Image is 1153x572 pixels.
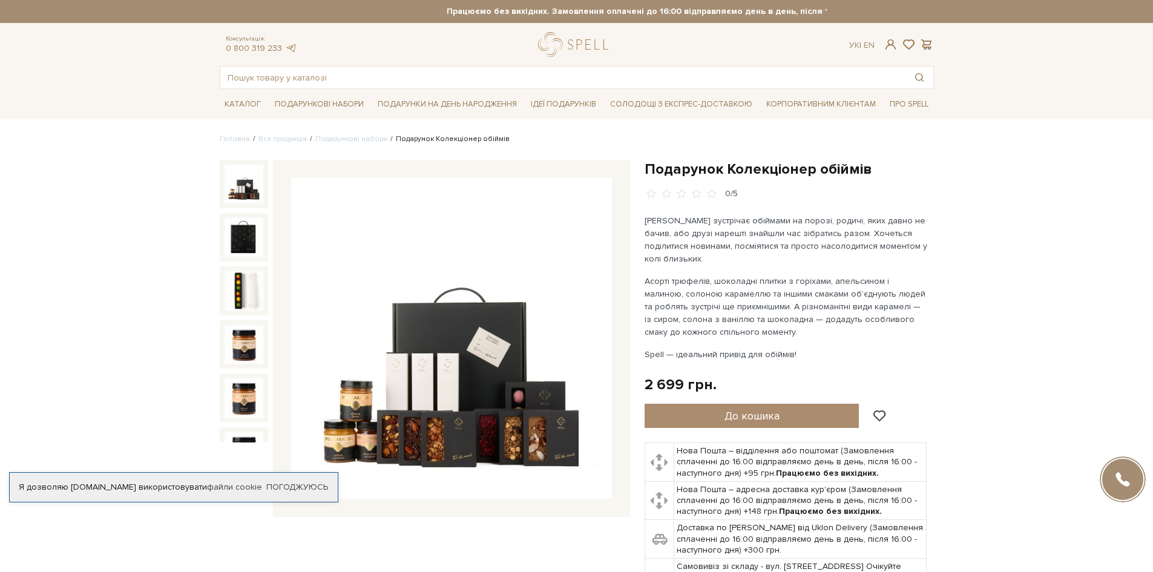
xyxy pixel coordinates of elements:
b: Працюємо без вихідних. [776,468,879,478]
img: Подарунок Колекціонер обіймів [225,325,263,364]
h1: Подарунок Колекціонер обіймів [645,160,934,179]
p: Асорті трюфелів, шоколадні плитки з горіхами, апельсином і малиною, солоною карамеллю та іншими с... [645,275,928,338]
div: 2 699 грн. [645,375,717,394]
a: Головна [220,134,250,143]
span: До кошика [724,409,780,422]
a: logo [538,32,614,57]
img: Подарунок Колекціонер обіймів [225,165,263,203]
p: [PERSON_NAME] зустрічає обіймами на порозі, родичі, яких давно не бачив, або друзі нарешті знайшл... [645,214,928,265]
span: Консультація: [226,35,297,43]
button: До кошика [645,404,859,428]
a: Корпоративним клієнтам [761,94,881,114]
a: Подарункові набори [315,134,387,143]
div: Я дозволяю [DOMAIN_NAME] використовувати [10,482,338,493]
input: Пошук товару у каталозі [220,67,905,88]
a: Погоджуюсь [266,482,328,493]
img: Подарунок Колекціонер обіймів [225,218,263,257]
img: Подарунок Колекціонер обіймів [225,271,263,310]
a: файли cookie [207,482,262,492]
span: | [859,40,861,50]
span: Ідеї подарунків [526,95,601,114]
a: Солодощі з експрес-доставкою [605,94,757,114]
img: Подарунок Колекціонер обіймів [225,378,263,417]
p: Spell — ідеальний привід для обіймів! [645,348,928,361]
td: Доставка по [PERSON_NAME] від Uklon Delivery (Замовлення сплаченні до 16:00 відправляємо день в д... [674,520,927,559]
div: Ук [849,40,875,51]
td: Нова Пошта – адресна доставка кур'єром (Замовлення сплаченні до 16:00 відправляємо день в день, п... [674,481,927,520]
a: telegram [285,43,297,53]
span: Каталог [220,95,266,114]
a: Вся продукція [258,134,307,143]
a: En [864,40,875,50]
b: Працюємо без вихідних. [779,506,882,516]
img: Подарунок Колекціонер обіймів [291,178,612,499]
td: Нова Пошта – відділення або поштомат (Замовлення сплаченні до 16:00 відправляємо день в день, піс... [674,443,927,482]
div: 0/5 [725,188,738,200]
strong: Працюємо без вихідних. Замовлення оплачені до 16:00 відправляємо день в день, після 16:00 - насту... [327,6,1041,17]
span: Про Spell [885,95,933,114]
img: Подарунок Колекціонер обіймів [225,432,263,471]
span: Подарункові набори [270,95,369,114]
span: Подарунки на День народження [373,95,522,114]
button: Пошук товару у каталозі [905,67,933,88]
a: 0 800 319 233 [226,43,282,53]
li: Подарунок Колекціонер обіймів [387,134,510,145]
